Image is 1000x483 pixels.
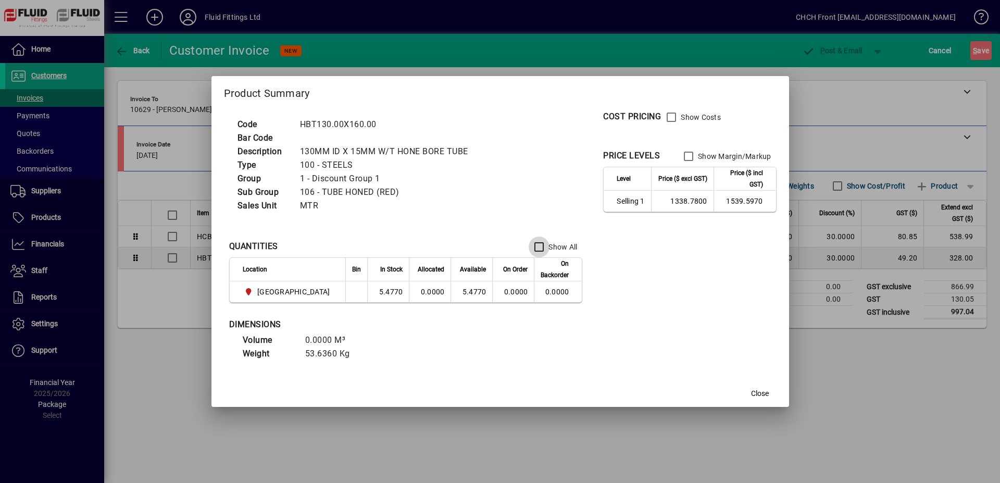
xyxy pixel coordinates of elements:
[743,384,777,403] button: Close
[295,118,481,131] td: HBT130.00X160.00
[409,281,451,302] td: 0.0000
[720,167,763,190] span: Price ($ incl GST)
[232,131,295,145] td: Bar Code
[232,199,295,213] td: Sales Unit
[679,112,721,122] label: Show Costs
[714,191,776,212] td: 1539.5970
[300,333,362,347] td: 0.0000 M³
[617,173,631,184] span: Level
[534,281,582,302] td: 0.0000
[295,158,481,172] td: 100 - STEELS
[300,347,362,361] td: 53.6360 Kg
[603,110,661,123] div: COST PRICING
[232,158,295,172] td: Type
[243,286,334,298] span: CHRISTCHURCH
[295,185,481,199] td: 106 - TUBE HONED (RED)
[232,145,295,158] td: Description
[658,173,707,184] span: Price ($ excl GST)
[229,318,490,331] div: DIMENSIONS
[367,281,409,302] td: 5.4770
[696,151,771,162] label: Show Margin/Markup
[352,264,361,275] span: Bin
[295,172,481,185] td: 1 - Discount Group 1
[238,347,300,361] td: Weight
[232,118,295,131] td: Code
[243,264,267,275] span: Location
[751,388,769,399] span: Close
[651,191,714,212] td: 1338.7800
[229,240,278,253] div: QUANTITIES
[503,264,528,275] span: On Order
[295,145,481,158] td: 130MM ID X 15MM W/T HONE BORE TUBE
[238,333,300,347] td: Volume
[546,242,577,252] label: Show All
[451,281,492,302] td: 5.4770
[418,264,444,275] span: Allocated
[603,150,660,162] div: PRICE LEVELS
[211,76,789,106] h2: Product Summary
[295,199,481,213] td: MTR
[541,258,569,281] span: On Backorder
[232,185,295,199] td: Sub Group
[504,288,528,296] span: 0.0000
[617,196,644,206] span: Selling 1
[232,172,295,185] td: Group
[380,264,403,275] span: In Stock
[460,264,486,275] span: Available
[257,287,330,297] span: [GEOGRAPHIC_DATA]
